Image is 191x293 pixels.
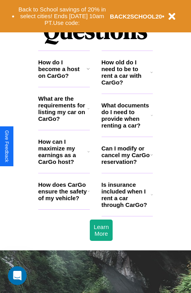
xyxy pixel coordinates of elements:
h3: Is insurance included when I rent a car through CarGo? [102,181,151,208]
button: Back to School savings of 20% in select cities! Ends [DATE] 10am PT.Use code: [15,4,110,28]
h3: Can I modify or cancel my CarGo reservation? [102,145,150,165]
h3: How do I become a host on CarGo? [38,59,87,79]
h3: How old do I need to be to rent a car with CarGo? [102,59,151,86]
div: Give Feedback [4,130,9,162]
h3: What documents do I need to provide when renting a car? [102,102,151,129]
h3: How does CarGo ensure the safety of my vehicle? [38,181,87,201]
button: Learn More [90,220,113,241]
b: BACK2SCHOOL20 [110,13,162,20]
iframe: Intercom live chat [8,266,27,285]
h3: How can I maximize my earnings as a CarGo host? [38,138,87,165]
h3: What are the requirements for listing my car on CarGo? [38,95,87,122]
